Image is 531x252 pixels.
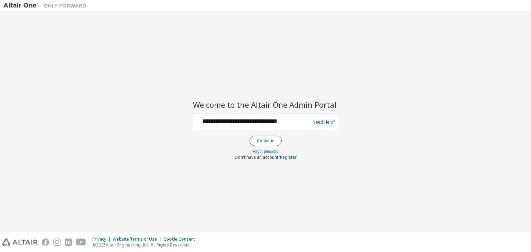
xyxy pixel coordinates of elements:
img: linkedin.svg [65,239,72,246]
h2: Welcome to the Altair One Admin Portal [193,100,338,109]
div: Cookie Consent [164,236,199,242]
a: Register [280,154,297,160]
div: Privacy [92,236,113,242]
div: Website Terms of Use [113,236,164,242]
span: Don't have an account? [235,154,280,160]
img: altair_logo.svg [2,239,38,246]
img: youtube.svg [76,239,86,246]
button: Continue [250,136,282,146]
a: Forgot password [253,149,279,154]
img: instagram.svg [53,239,60,246]
img: Altair One [3,2,90,9]
img: facebook.svg [42,239,49,246]
p: © 2025 Altair Engineering, Inc. All Rights Reserved. [92,242,199,248]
